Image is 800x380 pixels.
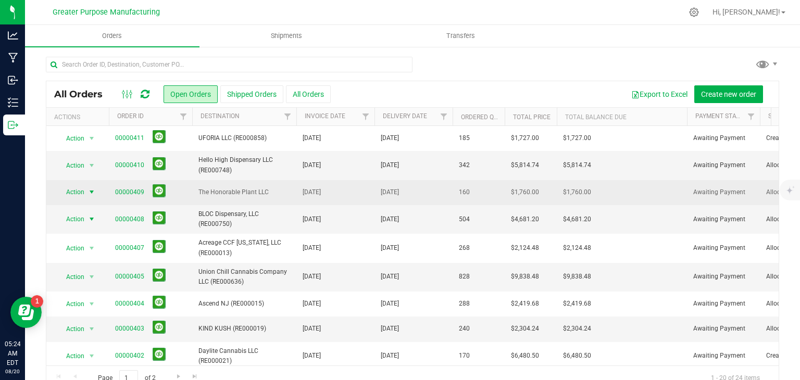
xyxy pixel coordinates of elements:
span: BLOC Dispensary, LLC (RE000750) [198,209,290,229]
a: Orders [25,25,199,47]
button: Shipped Orders [220,85,283,103]
span: $1,760.00 [563,187,591,197]
span: Action [57,131,85,146]
a: 00000409 [115,187,144,197]
span: [DATE] [303,160,321,170]
a: 00000410 [115,160,144,170]
span: Union Chill Cannabis Company LLC (RE000636) [198,267,290,287]
span: 240 [459,324,470,334]
span: 170 [459,351,470,361]
inline-svg: Inbound [8,75,18,85]
a: Filter [279,108,296,125]
span: Awaiting Payment [693,272,754,282]
span: 828 [459,272,470,282]
span: $2,304.24 [563,324,591,334]
button: Create new order [694,85,763,103]
span: 185 [459,133,470,143]
span: Acreage CCF [US_STATE], LLC (RE000013) [198,238,290,258]
a: 00000408 [115,214,144,224]
span: 268 [459,243,470,253]
span: $2,419.68 [511,299,539,309]
span: $1,727.00 [511,133,539,143]
span: $9,838.48 [511,272,539,282]
th: Total Balance Due [557,108,687,126]
span: 160 [459,187,470,197]
span: Awaiting Payment [693,133,754,143]
span: select [85,212,98,226]
a: 00000402 [115,351,144,361]
span: Awaiting Payment [693,187,754,197]
a: 00000407 [115,243,144,253]
span: $2,419.68 [563,299,591,309]
span: [DATE] [381,324,399,334]
div: Manage settings [687,7,701,17]
span: Hello High Dispensary LLC (RE000748) [198,155,290,175]
span: Daylite Cannabis LLC (RE000021) [198,346,290,366]
inline-svg: Analytics [8,30,18,41]
a: Ordered qty [461,113,501,121]
span: $6,480.50 [511,351,539,361]
span: Ascend NJ (RE000015) [198,299,290,309]
span: [DATE] [381,187,399,197]
input: Search Order ID, Destination, Customer PO... [46,57,413,72]
span: select [85,131,98,146]
span: [DATE] [381,133,399,143]
span: $6,480.50 [563,351,591,361]
a: 00000403 [115,324,144,334]
span: Awaiting Payment [693,299,754,309]
span: The Honorable Plant LLC [198,187,290,197]
span: [DATE] [303,187,321,197]
span: $4,681.20 [511,214,539,224]
span: Awaiting Payment [693,214,754,224]
span: $1,727.00 [563,133,591,143]
span: $5,814.74 [511,160,539,170]
span: Awaiting Payment [693,351,754,361]
a: Delivery Date [383,112,427,120]
span: Awaiting Payment [693,160,754,170]
span: [DATE] [381,243,399,253]
span: $1,760.00 [511,187,539,197]
span: [DATE] [381,272,399,282]
p: 08/20 [5,368,20,375]
a: 00000405 [115,272,144,282]
span: [DATE] [303,272,321,282]
span: $4,681.20 [563,214,591,224]
span: select [85,241,98,256]
span: Action [57,322,85,336]
iframe: Resource center [10,297,42,328]
button: Export to Excel [624,85,694,103]
span: $9,838.48 [563,272,591,282]
a: Filter [175,108,192,125]
span: [DATE] [303,351,321,361]
span: [DATE] [381,214,399,224]
inline-svg: Inventory [8,97,18,108]
p: 05:24 AM EDT [5,339,20,368]
a: Total Price [513,113,551,121]
span: Orders [88,31,136,41]
span: select [85,185,98,199]
span: $2,124.48 [511,243,539,253]
span: All Orders [54,88,113,100]
iframe: Resource center unread badge [31,295,43,308]
span: 288 [459,299,470,309]
a: Transfers [374,25,548,47]
a: Invoice Date [305,112,345,120]
a: Filter [743,108,760,125]
span: Awaiting Payment [693,243,754,253]
span: [DATE] [303,133,321,143]
span: Action [57,349,85,363]
span: [DATE] [381,299,399,309]
span: [DATE] [303,299,321,309]
span: $2,304.24 [511,324,539,334]
span: Action [57,185,85,199]
span: Action [57,158,85,173]
span: Action [57,297,85,311]
a: Shipments [199,25,374,47]
div: Actions [54,113,105,121]
a: Status [768,112,791,120]
span: 342 [459,160,470,170]
span: Create new order [701,90,756,98]
inline-svg: Manufacturing [8,53,18,63]
span: Action [57,270,85,284]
